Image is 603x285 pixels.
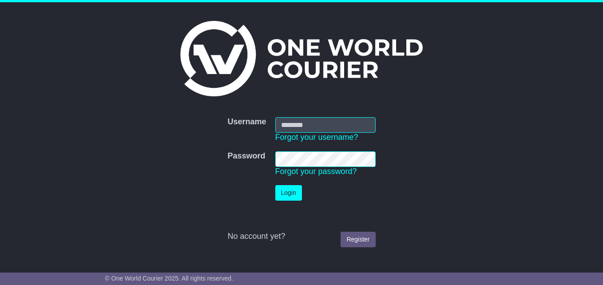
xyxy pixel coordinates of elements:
[227,117,266,127] label: Username
[105,275,233,282] span: © One World Courier 2025. All rights reserved.
[275,133,358,142] a: Forgot your username?
[180,21,423,96] img: One World
[227,151,265,161] label: Password
[341,232,375,247] a: Register
[227,232,375,241] div: No account yet?
[275,167,357,176] a: Forgot your password?
[275,185,302,201] button: Login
